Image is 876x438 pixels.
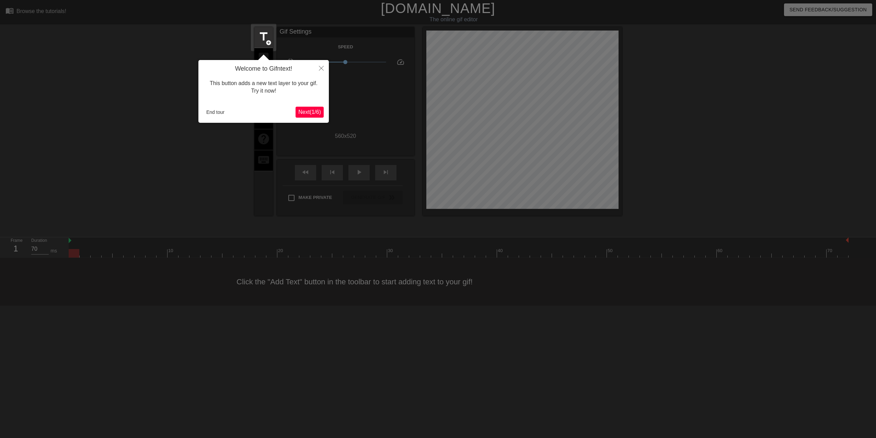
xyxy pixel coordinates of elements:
[296,107,324,118] button: Next
[204,107,227,117] button: End tour
[314,60,329,76] button: Close
[204,73,324,102] div: This button adds a new text layer to your gif. Try it now!
[298,109,321,115] span: Next ( 1 / 6 )
[204,65,324,73] h4: Welcome to Gifntext!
